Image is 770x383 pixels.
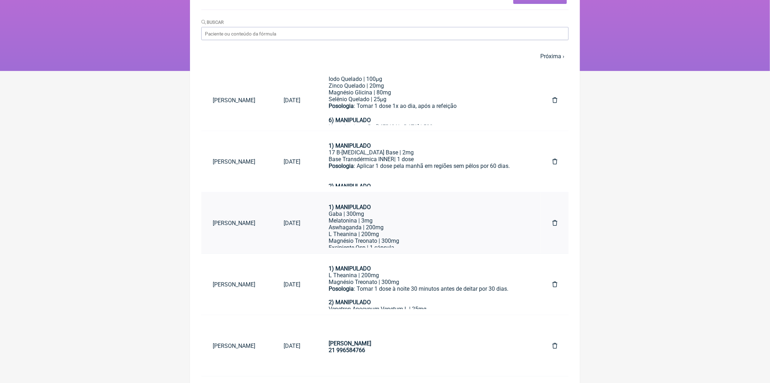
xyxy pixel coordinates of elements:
[329,279,524,285] div: Magnésio Treonato | 300mg
[201,91,272,109] a: [PERSON_NAME]
[329,265,371,272] strong: 1) MANIPULADO
[201,337,272,355] a: [PERSON_NAME]
[329,149,524,156] div: 17 B-[MEDICAL_DATA] Base | 2mg
[329,82,524,89] div: Zinco Quelado | 20mg
[329,124,524,130] div: Hexanicotinato De [MEDICAL_DATA] | 500mg
[329,306,524,312] div: Venetron Apocynum Venetum L | 25mg
[201,214,272,232] a: [PERSON_NAME]
[272,153,312,171] a: [DATE]
[329,89,524,96] div: Magnésio Glicina | 80mg
[329,217,524,224] div: Melatonina | 3mg
[329,340,371,354] strong: [PERSON_NAME] 21 996584766
[329,117,371,124] strong: 6) MANIPULADO
[329,237,524,244] div: Magnésio Treonato | 300mg
[317,259,535,309] a: 1) MANIPULADOL Theanina | 200mgMagnésio Treonato | 300mgPosologia: Tomar 1 dose à noite 30 minuto...
[272,91,312,109] a: [DATE]
[329,285,524,299] div: : Tomar 1 dose à noite 30 minutos antes de deitar por 30 dias.
[329,163,354,169] strong: Posologia
[329,244,524,251] div: Excipiente Qsp | 1 cápsula
[272,275,312,294] a: [DATE]
[329,96,524,103] div: Selênio Quelado | 25µg
[201,27,569,40] input: Paciente ou conteúdo da fórmula
[329,299,371,306] strong: 2) MANIPULADO
[317,198,535,248] a: 1) MANIPULADOGaba | 300mgMelatonina | 3mgAswhaganda | 200mgL Theanina | 200mgMagnésio Treonato | ...
[329,204,371,210] strong: 1) MANIPULADO
[201,20,224,25] label: Buscar
[329,272,524,279] div: L Theanina | 200mg
[329,210,524,217] div: Gaba | 300mg
[329,183,371,190] strong: 2) MANIPULADO
[201,49,569,64] nav: pager
[329,76,524,82] div: Iodo Quelado | 100µg
[329,103,524,117] div: : Tomar 1 dose 1x ao dia, após a refeição ㅤ
[201,275,272,294] a: [PERSON_NAME]
[317,75,535,125] a: 5) MANIPULADOCálcio Quelado | 200mgTiamina, Vitamina B1 | 2mgRiboflavina, Vitamina B2 | 2mgPirido...
[540,53,564,60] a: Próxima ›
[317,137,535,186] a: 1) MANIPULADO17 B-[MEDICAL_DATA] Base | 2mgBase Transdérmica INNER| 1 dosePosologia: Aplicar 1 do...
[317,321,535,371] a: [PERSON_NAME]21 996584766USO PARENTERAL1- TIRZERPATIDA 26MG/ ML-------------------------------- 3...
[201,153,272,171] a: [PERSON_NAME]
[329,163,524,183] div: : Aplicar 1 dose pela manhã em regiões sem pêlos por 60 dias.
[329,156,524,163] div: Base Transdérmica INNER| 1 dose
[272,214,312,232] a: [DATE]
[272,337,312,355] a: [DATE]
[329,142,371,149] strong: 1) MANIPULADO
[329,285,354,292] strong: Posologia
[329,224,524,237] div: Aswhaganda | 200mg L Theanina | 200mg
[329,103,354,109] strong: Posologia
